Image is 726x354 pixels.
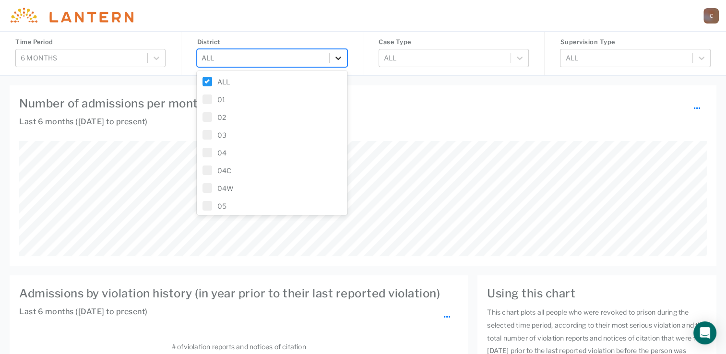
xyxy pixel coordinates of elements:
[560,37,711,47] h4: Supervision Type
[19,306,458,318] h6: Last 6 months ([DATE] to present)
[15,37,166,47] h4: Time Period
[197,37,347,47] h4: District
[487,285,707,302] h4: Using this chart
[202,201,341,211] label: 05
[202,165,341,176] label: 04C
[19,285,458,302] h4: Admissions by violation history (in year prior to their last reported violation)
[693,321,716,344] div: Open Intercom Messenger
[202,77,341,87] label: ALL
[687,95,707,116] button: ...
[202,148,341,158] label: 04
[202,112,341,122] label: 02
[437,304,457,324] button: ...
[202,94,341,105] label: 01
[8,8,133,24] img: Lantern
[443,307,451,320] span: ...
[703,8,719,24] a: C
[197,50,329,66] div: ALL
[693,98,701,112] span: ...
[202,130,341,140] label: 03
[19,95,707,112] h4: Number of admissions per month
[379,37,529,47] h4: Case Type
[19,116,707,137] h6: Last 6 months ([DATE] to present)
[202,183,341,193] label: 04W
